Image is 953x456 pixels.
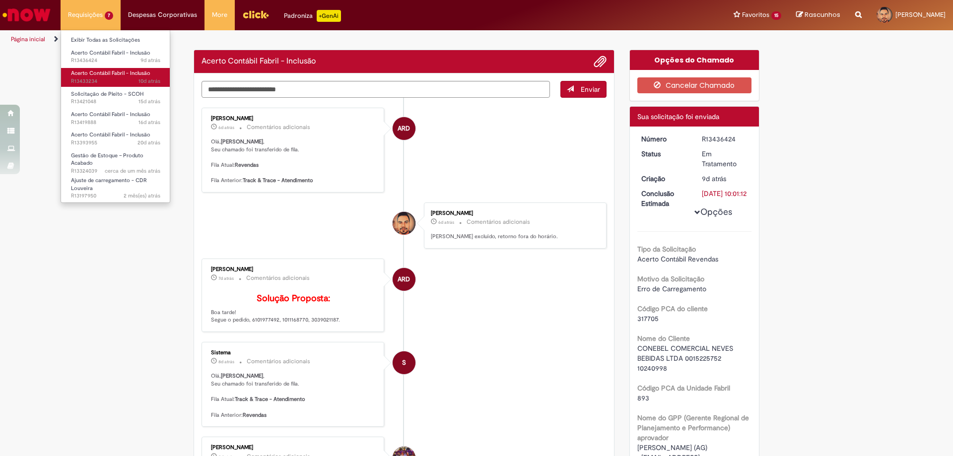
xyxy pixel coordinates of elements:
time: 11/08/2025 09:15:49 [137,139,160,146]
span: 893 [637,393,649,402]
span: 10d atrás [138,77,160,85]
span: Acerto Contábil Fabril - Inclusão [71,49,150,57]
span: [PERSON_NAME] [895,10,946,19]
p: +GenAi [317,10,341,22]
span: cerca de um mês atrás [105,167,160,175]
time: 20/08/2025 15:53:48 [138,77,160,85]
div: 21/08/2025 14:01:06 [702,174,748,184]
span: 7 [105,11,113,20]
b: Código PCA do cliente [637,304,708,313]
a: Aberto R13433234 : Acerto Contábil Fabril - Inclusão [61,68,170,86]
b: Revendas [235,161,259,169]
span: Solicitação de Pleito - SCOH [71,90,143,98]
b: Solução Proposta: [257,293,330,304]
span: 9d atrás [702,174,726,183]
dt: Conclusão Estimada [634,189,695,208]
span: Enviar [581,85,600,94]
b: Revendas [243,411,267,419]
div: Angelica Ribeiro dos Santos [393,117,415,140]
time: 15/08/2025 09:49:55 [138,119,160,126]
img: ServiceNow [1,5,52,25]
span: Acerto Contábil Fabril - Inclusão [71,69,150,77]
div: Angelica Ribeiro dos Santos [393,268,415,291]
time: 25/08/2025 09:33:12 [218,125,234,130]
b: Track & Trace - Atendimento [243,177,313,184]
span: Requisições [68,10,103,20]
div: [PERSON_NAME] [211,266,376,272]
span: 15 [771,11,781,20]
span: R13393955 [71,139,160,147]
b: Motivo da Solicitação [637,274,704,283]
span: R13433234 [71,77,160,85]
span: ARD [398,117,410,140]
span: Favoritos [742,10,769,20]
div: Sistema [211,350,376,356]
small: Comentários adicionais [247,357,310,366]
ul: Trilhas de página [7,30,628,49]
span: Ajuste de carregamento - CDR Louveira [71,177,147,192]
h2: Acerto Contábil Fabril - Inclusão Histórico de tíquete [202,57,316,66]
button: Enviar [560,81,607,98]
div: [PERSON_NAME] [211,116,376,122]
span: Acerto Contábil Fabril - Inclusão [71,111,150,118]
b: Nome do Cliente [637,334,690,343]
dt: Status [634,149,695,159]
span: 20d atrás [137,139,160,146]
a: Aberto R13393955 : Acerto Contábil Fabril - Inclusão [61,130,170,148]
span: R13421048 [71,98,160,106]
div: Gabriel Araujo Batista [393,212,415,235]
span: 9d atrás [140,57,160,64]
ul: Requisições [61,30,170,203]
div: System [393,351,415,374]
b: Nome do GPP (Gerente Regional de Planejamento e Performance) aprovador [637,413,749,442]
span: 317705 [637,314,659,323]
span: Despesas Corporativas [128,10,197,20]
span: ARD [398,267,410,291]
span: 8d atrás [218,359,234,365]
b: Código PCA da Unidade Fabril [637,384,730,392]
span: Erro de Carregamento [637,284,706,293]
div: [PERSON_NAME] [211,445,376,451]
dt: Criação [634,174,695,184]
div: [DATE] 10:01:12 [702,189,748,198]
time: 23/08/2025 14:07:56 [218,275,234,281]
p: Olá, , Seu chamado foi transferido de fila. Fila Atual: Fila Anterior: [211,138,376,185]
div: Opções do Chamado [630,50,759,70]
div: Em Tratamento [702,149,748,169]
time: 21/08/2025 14:01:09 [140,57,160,64]
a: Aberto R13324039 : Gestão de Estoque – Produto Acabado [61,150,170,172]
button: Cancelar Chamado [637,77,752,93]
p: Boa tarde! Segue o pedido, 6101977492, 1011168770, 3039021187. [211,294,376,324]
time: 21/08/2025 14:01:06 [702,174,726,183]
span: Gestão de Estoque – Produto Acabado [71,152,143,167]
small: Comentários adicionais [247,123,310,131]
span: 6d atrás [438,219,454,225]
b: [PERSON_NAME] [221,372,263,380]
small: Comentários adicionais [467,218,530,226]
span: CONEBEL COMERCIAL NEVES BEBIDAS LTDA 0015225752 10240998 [637,344,735,373]
textarea: Digite sua mensagem aqui... [202,81,550,98]
time: 25/08/2025 08:58:46 [438,219,454,225]
span: Acerto Contábil Revendas [637,255,718,263]
span: R13324039 [71,167,160,175]
div: Padroniza [284,10,341,22]
span: R13197950 [71,192,160,200]
b: [PERSON_NAME] [221,138,263,145]
a: Página inicial [11,35,45,43]
a: Exibir Todas as Solicitações [61,35,170,46]
span: Rascunhos [805,10,840,19]
time: 15/08/2025 14:15:33 [138,98,160,105]
span: S [402,351,406,375]
span: 2 mês(es) atrás [124,192,160,199]
span: R13436424 [71,57,160,65]
span: Sua solicitação foi enviada [637,112,719,121]
button: Adicionar anexos [594,55,607,68]
span: 16d atrás [138,119,160,126]
p: [PERSON_NAME] excluido, retorno fora do horário. [431,233,596,241]
span: 7d atrás [218,275,234,281]
span: 15d atrás [138,98,160,105]
a: Rascunhos [796,10,840,20]
a: Aberto R13421048 : Solicitação de Pleito - SCOH [61,89,170,107]
small: Comentários adicionais [246,274,310,282]
time: 23/08/2025 08:31:04 [218,359,234,365]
